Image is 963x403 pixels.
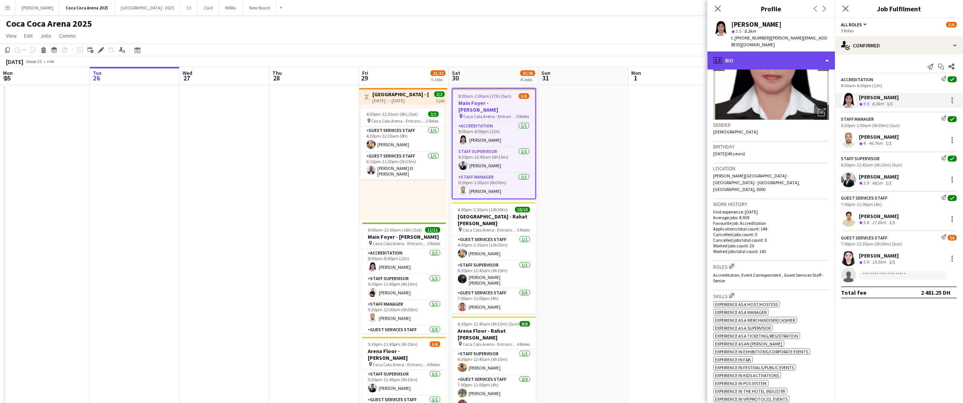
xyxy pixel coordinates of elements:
[271,74,282,82] span: 28
[428,241,440,246] span: 5 Roles
[21,31,36,41] a: Edit
[715,380,767,386] span: Experience in POS System
[272,70,282,76] span: Thu
[517,341,530,347] span: 4 Roles
[181,74,192,82] span: 27
[864,140,866,146] span: 4
[714,243,829,248] p: Worked jobs count: 20
[714,237,829,243] p: Cancelled jobs total count: 0
[180,0,198,15] button: C3
[714,220,829,226] p: Favourite job: Accreditation
[841,156,880,161] div: Staff Supervisor
[715,357,751,362] span: Experience in F&B
[434,91,445,97] span: 2/2
[452,70,460,76] span: Sat
[714,292,829,300] h3: Skills
[463,341,517,347] span: Coca Cola Arena - Entrance F
[452,261,536,289] app-card-role: Staff Supervisor1/16:30pm-12:45am (6h15m)[PERSON_NAME] [PERSON_NAME]
[92,74,102,82] span: 26
[372,118,426,124] span: Coca Cola Arena - Entrance F
[519,93,529,99] span: 5/6
[736,28,742,34] span: 3.5
[458,321,519,327] span: 6:30pm-12:45am (6h15m) (Sun)
[15,0,60,15] button: [PERSON_NAME]
[520,321,530,327] span: 8/8
[6,32,17,39] span: View
[198,0,219,15] button: Zaid
[714,209,829,215] p: First experience: [DATE]
[841,162,957,168] div: 6:30pm-12:45am (6h15m) (Sun)
[362,326,446,373] app-card-role: Guest Services Staff3/36:15pm-10:15pm (4h)
[921,289,951,296] div: 2 481.25 DH
[835,36,963,55] div: Confirmed
[3,70,13,76] span: Mon
[431,77,445,82] div: 5 Jobs
[219,0,243,15] button: MIRAL
[889,220,895,225] app-skills-label: 1/1
[453,173,535,198] app-card-role: Staff Manager1/16:30pm-1:00am (6h30m)[PERSON_NAME]
[428,111,439,117] span: 2/2
[841,235,888,241] div: Guest Services Staff
[362,370,446,395] app-card-role: Staff Supervisor1/15:30pm-11:45pm (6h15m)[PERSON_NAME]
[452,88,536,199] app-job-card: 8:00am-1:00am (17h) (Sun)5/6Main Foyer - [PERSON_NAME] Coca Cola Arena - Entrance F5 RolesAccredi...
[361,108,445,180] app-job-card: 4:30pm-12:30am (8h) (Sat)2/2 Coca Cola Arena - Entrance F2 RolesGuest Services Staff1/14:30pm-12:...
[841,22,862,27] span: All roles
[714,215,829,220] p: Average jobs: 8.938
[841,22,868,27] button: All roles
[362,223,446,334] app-job-card: 8:00am-12:00am (16h) (Sat)11/11Main Foyer - [PERSON_NAME] Coca Cola Arena - Entrance F5 RolesAccr...
[368,227,422,233] span: 8:00am-12:00am (16h) (Sat)
[714,226,829,232] p: Applications total count: 144
[841,123,957,128] div: 6:30pm-1:00am (6h30m) (Sun)
[714,165,829,172] h3: Location
[714,232,829,237] p: Cancelled jobs count: 0
[708,4,835,14] h3: Profile
[732,35,771,41] span: t. [PHONE_NUMBER]
[715,388,786,394] span: Experience in The Hotel Industry
[715,301,778,307] span: Experience as a Host/Hostess
[714,201,829,208] h3: Work history
[37,31,54,41] a: Jobs
[715,333,798,339] span: Experience as a Ticketing/Registration
[871,259,888,265] div: 15.5km
[361,152,445,180] app-card-role: Guest Services Staff1/16:15pm-11:30pm (5h15m)[PERSON_NAME] El [PERSON_NAME]
[183,70,192,76] span: Wed
[373,241,428,246] span: Coca Cola Arena - Entrance F
[835,4,963,14] h3: Job Fulfilment
[3,31,20,41] a: View
[864,180,869,186] span: 3.9
[47,59,54,64] div: +04
[841,116,874,122] div: Staff Manager
[715,309,767,315] span: Experience as a Manager
[25,59,44,64] span: Week 35
[630,74,641,82] span: 1
[841,289,867,296] div: Total fee
[453,147,535,173] app-card-role: Staff Supervisor1/16:30pm-12:45am (6h15m)[PERSON_NAME]
[814,105,829,120] div: Open photos pop-in
[40,32,51,39] span: Jobs
[841,83,957,88] div: 8:00am-8:00pm (12h)
[889,259,895,265] app-skills-label: 1/1
[93,70,102,76] span: Tue
[859,133,899,140] div: [PERSON_NAME]
[362,274,446,300] app-card-role: Staff Supervisor1/15:30pm-11:45pm (6h15m)[PERSON_NAME]
[452,289,536,360] app-card-role: Guest Services Staff5/57:00pm-11:00pm (4h)[PERSON_NAME][PERSON_NAME] El [PERSON_NAME]
[60,0,115,15] button: Coca Coca Arena 2025
[452,327,536,341] h3: Arena Floor - Rahat [PERSON_NAME]
[368,341,418,347] span: 5:30pm-11:45pm (6h15m)
[887,101,893,106] app-skills-label: 1/1
[452,235,536,261] app-card-role: Guest Services Staff1/14:00pm-2:30am (10h30m)[PERSON_NAME]
[464,114,517,119] span: Coca Cola Arena - Entrance F
[362,348,446,361] h3: Arena Floor - [PERSON_NAME]
[864,220,869,225] span: 3.8
[948,235,957,241] span: 56
[24,32,33,39] span: Edit
[841,28,957,33] div: 5 Roles
[714,143,829,150] h3: Birthday
[115,0,180,15] button: [GEOGRAPHIC_DATA] - 2025
[463,227,517,233] span: Coca Cola Arena - Entrance F
[864,101,869,106] span: 3.5
[59,32,76,39] span: Comms
[373,91,429,98] h3: [GEOGRAPHIC_DATA] - [PERSON_NAME]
